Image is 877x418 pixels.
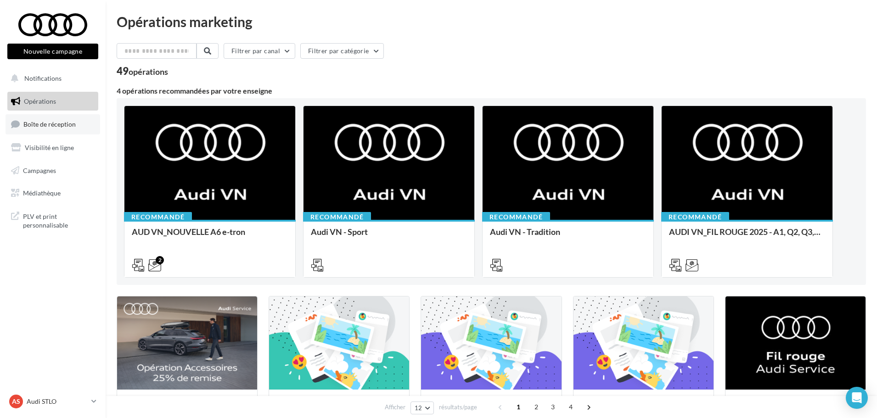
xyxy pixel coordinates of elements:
div: opérations [129,67,168,76]
a: AS Audi STLO [7,393,98,410]
button: Filtrer par catégorie [300,43,384,59]
div: Open Intercom Messenger [846,387,868,409]
div: Recommandé [482,212,550,222]
a: Médiathèque [6,184,100,203]
span: 4 [563,400,578,414]
span: Opérations [24,97,56,105]
span: AS [12,397,20,406]
span: Médiathèque [23,189,61,197]
button: Notifications [6,69,96,88]
span: 3 [545,400,560,414]
a: Campagnes [6,161,100,180]
span: Boîte de réception [23,120,76,128]
span: Afficher [385,403,405,412]
a: Visibilité en ligne [6,138,100,157]
span: Campagnes [23,166,56,174]
span: 12 [415,404,422,412]
button: 12 [410,401,434,414]
button: Nouvelle campagne [7,44,98,59]
span: PLV et print personnalisable [23,210,95,230]
span: Visibilité en ligne [25,144,74,151]
span: Notifications [24,74,62,82]
div: AUD VN_NOUVELLE A6 e-tron [132,227,288,245]
div: Recommandé [303,212,371,222]
a: Opérations [6,92,100,111]
div: Recommandé [661,212,729,222]
div: 49 [117,66,168,76]
button: Filtrer par canal [224,43,295,59]
div: Opérations marketing [117,15,866,28]
div: Recommandé [124,212,192,222]
p: Audi STLO [27,397,88,406]
div: Audi VN - Tradition [490,227,646,245]
span: 2 [529,400,544,414]
span: résultats/page [439,403,477,412]
a: Boîte de réception [6,114,100,134]
a: PLV et print personnalisable [6,206,100,234]
span: 1 [511,400,526,414]
div: AUDI VN_FIL ROUGE 2025 - A1, Q2, Q3, Q5 et Q4 e-tron [669,227,825,245]
div: Audi VN - Sport [311,227,467,245]
div: 2 [156,256,164,264]
div: 4 opérations recommandées par votre enseigne [117,87,866,95]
